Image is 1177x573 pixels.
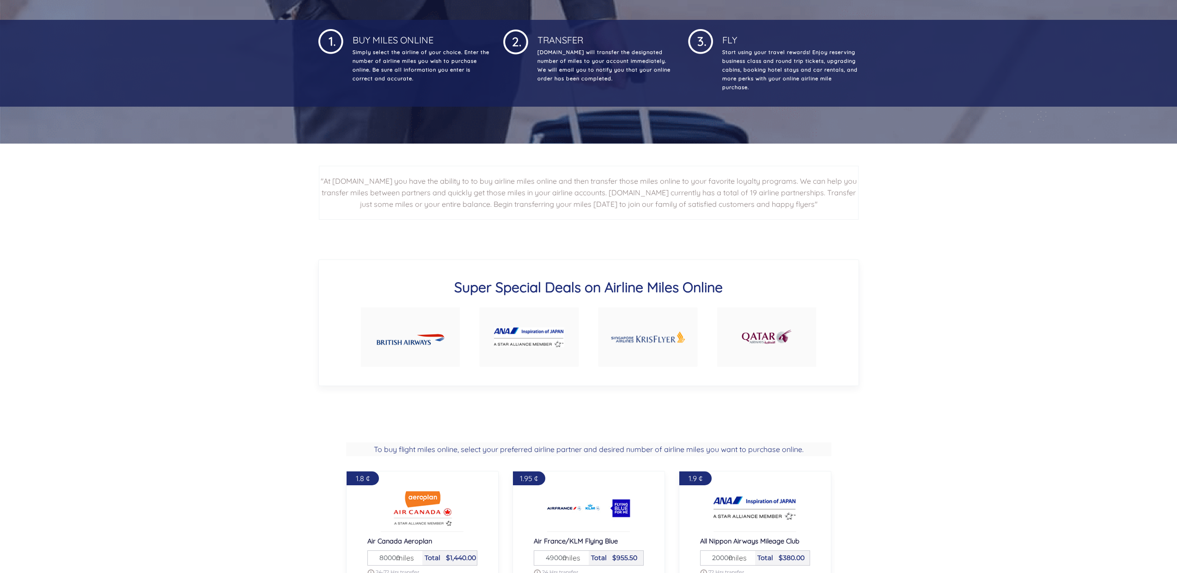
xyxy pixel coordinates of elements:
p: Simply select the airline of your choice. Enter the number of airline miles you wish to purchase ... [351,48,489,83]
img: 1 [503,27,528,54]
span: miles [558,552,580,563]
span: 1.95 ¢ [520,474,538,483]
span: Total [425,554,440,562]
img: 1 [318,27,343,54]
span: All Nippon Airways Mileage Club [700,537,799,545]
p: Start using your travel rewards! Enjoy reserving business class and round trip tickets, upgrading... [720,48,859,92]
span: Total [591,554,607,562]
h4: Buy Miles Online [351,27,489,46]
span: miles [724,552,747,563]
span: $955.50 [612,554,637,562]
span: $380.00 [779,554,805,562]
h4: Fly [720,27,859,46]
span: 1.8 ¢ [356,474,370,483]
img: Buy KrisFlyer Singapore airline miles online [610,320,685,355]
img: Buy ANA airline miles online [494,327,564,347]
img: Buy British Airways airline miles online [377,326,445,349]
img: Buy Qatar airline miles online [741,325,793,350]
span: Air Canada Aeroplan [367,537,432,545]
h2: To buy flight miles online, select your preferred airline partner and desired number of airline m... [346,442,831,456]
span: Total [757,554,773,562]
img: Buy Air France/KLM Flying Blue Airline miles online [547,490,630,527]
h2: "At [DOMAIN_NAME] you have the ability to to buy airline miles online and then transfer those mil... [319,166,859,220]
h3: Super Special Deals on Airline Miles Online [351,278,826,296]
p: [DOMAIN_NAME] will transfer the designated number of miles to your account immediately. We will e... [536,48,674,83]
img: Buy Air Canada Aeroplan Airline miles online [381,490,464,527]
span: 1.9 ¢ [689,474,702,483]
span: miles [391,552,414,563]
img: Buy All Nippon Airways Mileage Club Airline miles online [714,490,797,527]
img: 1 [688,27,713,54]
h4: Transfer [536,27,674,46]
span: $1,440.00 [446,554,476,562]
span: Air France/KLM Flying Blue [534,537,618,545]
